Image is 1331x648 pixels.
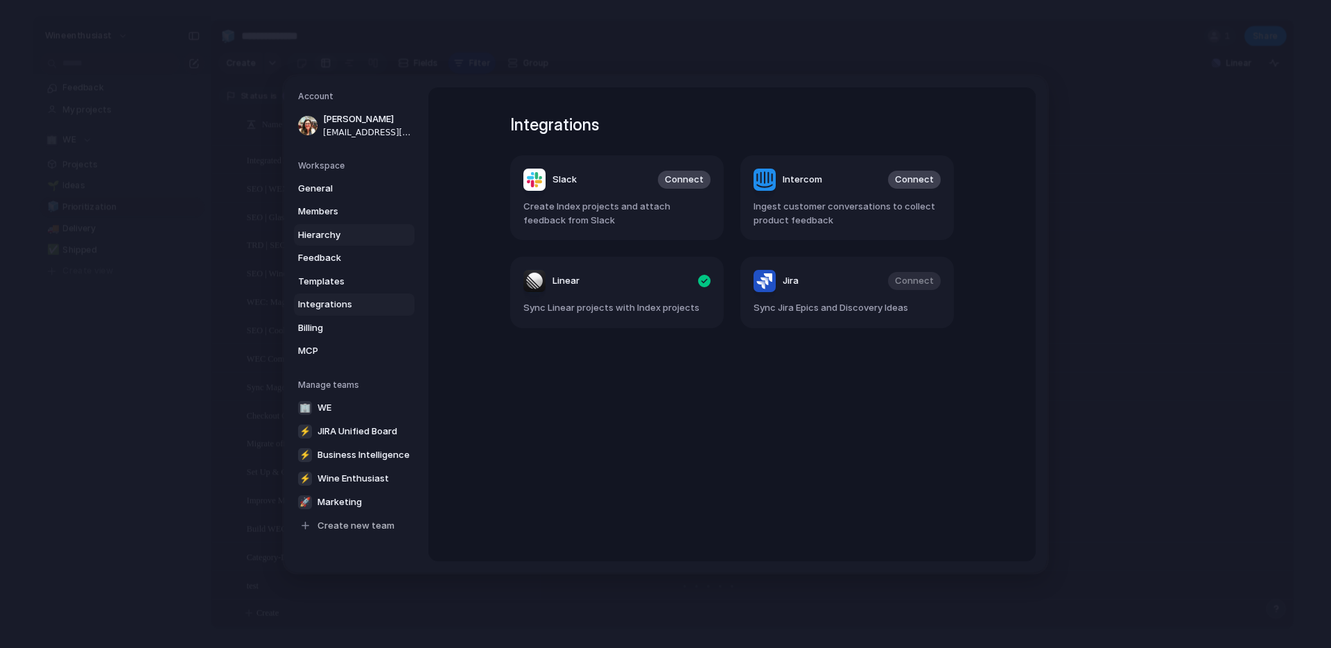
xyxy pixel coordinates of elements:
[317,424,397,438] span: JIRA Unified Board
[298,298,387,312] span: Integrations
[298,344,387,358] span: MCP
[895,173,934,187] span: Connect
[754,200,941,227] span: Ingest customer conversations to collect product feedback
[294,316,415,339] a: Billing
[294,270,415,292] a: Templates
[317,447,410,461] span: Business Intelligence
[298,471,312,485] div: ⚡
[298,228,387,241] span: Hierarchy
[298,378,415,391] h5: Manage teams
[294,293,415,316] a: Integrations
[317,518,394,532] span: Create new team
[323,112,412,126] span: [PERSON_NAME]
[523,301,711,315] span: Sync Linear projects with Index projects
[783,173,822,187] span: Intercom
[665,173,704,187] span: Connect
[294,491,415,513] a: 🚀Marketing
[888,171,941,189] button: Connect
[294,514,415,536] a: Create new team
[298,321,387,334] span: Billing
[783,274,799,288] span: Jira
[658,171,711,189] button: Connect
[294,177,415,199] a: General
[323,126,412,138] span: [EMAIL_ADDRESS][DOMAIN_NAME]
[523,200,711,227] span: Create Index projects and attach feedback from Slack
[754,301,941,315] span: Sync Jira Epics and Discovery Ideas
[298,159,415,171] h5: Workspace
[553,173,577,187] span: Slack
[294,443,415,466] a: ⚡Business Intelligence
[294,420,415,442] a: ⚡JIRA Unified Board
[317,471,389,485] span: Wine Enthusiast
[298,90,415,103] h5: Account
[298,400,312,414] div: 🏢
[298,205,387,219] span: Members
[294,467,415,489] a: ⚡Wine Enthusiast
[510,112,954,137] h1: Integrations
[553,274,580,288] span: Linear
[294,108,415,143] a: [PERSON_NAME][EMAIL_ADDRESS][DOMAIN_NAME]
[294,247,415,269] a: Feedback
[294,201,415,223] a: Members
[298,274,387,288] span: Templates
[298,181,387,195] span: General
[317,495,362,509] span: Marketing
[298,447,312,461] div: ⚡
[294,396,415,418] a: 🏢WE
[298,424,312,438] div: ⚡
[294,223,415,246] a: Hierarchy
[294,340,415,362] a: MCP
[298,495,312,509] div: 🚀
[298,251,387,265] span: Feedback
[317,400,331,414] span: WE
